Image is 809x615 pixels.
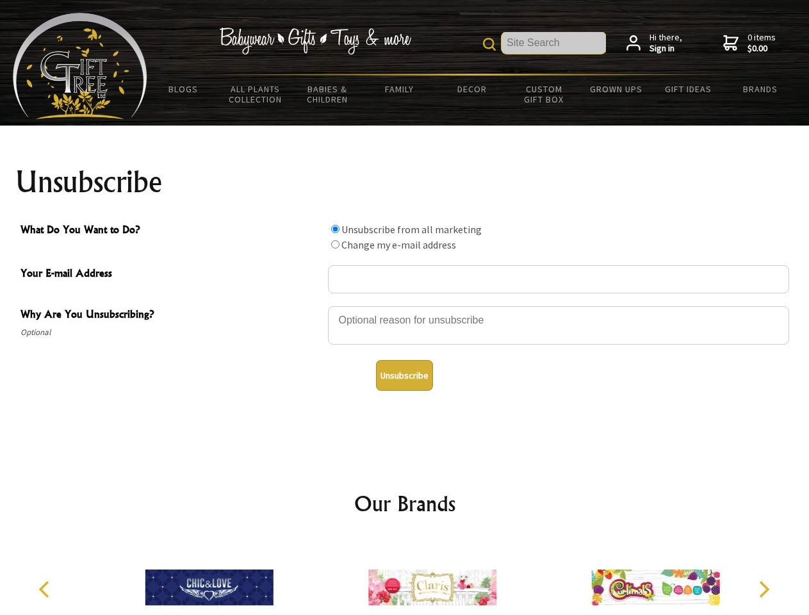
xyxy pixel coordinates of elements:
a: Gift Ideas [652,76,724,102]
span: Optional [20,325,322,340]
img: product search [483,38,496,51]
strong: Sign in [650,43,682,54]
a: BLOGS [147,76,220,102]
a: Family [364,76,436,102]
span: Why Are You Unsubscribing? [20,306,322,325]
a: All Plants Collection [220,76,292,113]
span: 0 items [748,31,776,54]
a: Hi there,Sign in [626,32,682,54]
button: Unsubscribe [376,360,433,391]
input: What Do You Want to Do? [331,225,339,233]
label: Unsubscribe from all marketing [341,223,482,236]
span: Your E-mail Address [20,265,322,284]
h2: Our Brands [26,488,784,519]
label: Change my e-mail address [341,238,456,251]
span: Hi there, [650,32,682,54]
a: Decor [436,76,508,102]
button: Previous [32,575,60,603]
img: Babywear - Gifts - Toys & more [219,28,411,54]
a: Grown Ups [580,76,652,102]
a: 0 items$0.00 [723,32,776,54]
a: Custom Gift Box [508,76,580,113]
textarea: Why Are You Unsubscribing? [328,306,789,345]
input: Site Search [502,32,606,54]
a: Babies & Children [291,76,364,113]
strong: $0.00 [748,43,776,54]
button: Next [749,575,778,603]
h1: Unsubscribe [15,167,794,197]
input: Your E-mail Address [328,265,789,293]
a: Brands [724,76,797,102]
input: What Do You Want to Do? [331,240,339,249]
span: What Do You Want to Do? [20,222,322,240]
img: Babyware - Gifts - Toys and more... [13,13,147,119]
